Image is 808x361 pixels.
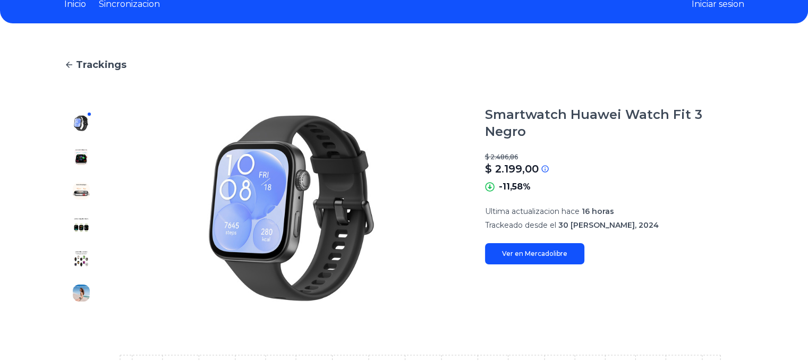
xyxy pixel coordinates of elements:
span: Trackeado desde el [485,220,556,230]
img: Smartwatch Huawei Watch Fit 3 Negro [120,106,464,310]
p: $ 2.486,86 [485,153,744,161]
h1: Smartwatch Huawei Watch Fit 3 Negro [485,106,744,140]
img: Smartwatch Huawei Watch Fit 3 Negro [73,217,90,234]
span: 30 [PERSON_NAME], 2024 [558,220,659,230]
span: 16 horas [582,207,614,216]
img: Smartwatch Huawei Watch Fit 3 Negro [73,285,90,302]
img: Smartwatch Huawei Watch Fit 3 Negro [73,149,90,166]
p: $ 2.199,00 [485,161,539,176]
span: Ultima actualizacion hace [485,207,580,216]
img: Smartwatch Huawei Watch Fit 3 Negro [73,251,90,268]
img: Smartwatch Huawei Watch Fit 3 Negro [73,115,90,132]
p: -11,58% [499,180,531,193]
span: Trackings [76,57,126,72]
a: Trackings [64,57,744,72]
a: Ver en Mercadolibre [485,243,584,264]
img: Smartwatch Huawei Watch Fit 3 Negro [73,183,90,200]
